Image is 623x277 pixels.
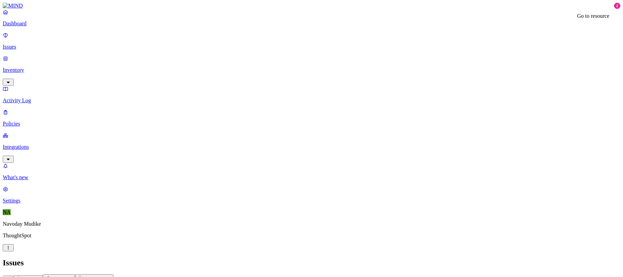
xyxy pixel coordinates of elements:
p: Integrations [3,144,620,150]
span: NA [3,209,11,215]
p: Dashboard [3,21,620,27]
h2: Issues [3,258,620,267]
p: Settings [3,198,620,204]
div: Go to resource [577,13,609,19]
p: What's new [3,174,620,181]
img: MIND [3,3,23,9]
p: ThoughtSpot [3,233,620,239]
p: Inventory [3,67,620,73]
p: Issues [3,44,620,50]
p: Policies [3,121,620,127]
div: 2 [614,3,620,9]
p: Activity Log [3,97,620,104]
p: Navoday Mudike [3,221,620,227]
